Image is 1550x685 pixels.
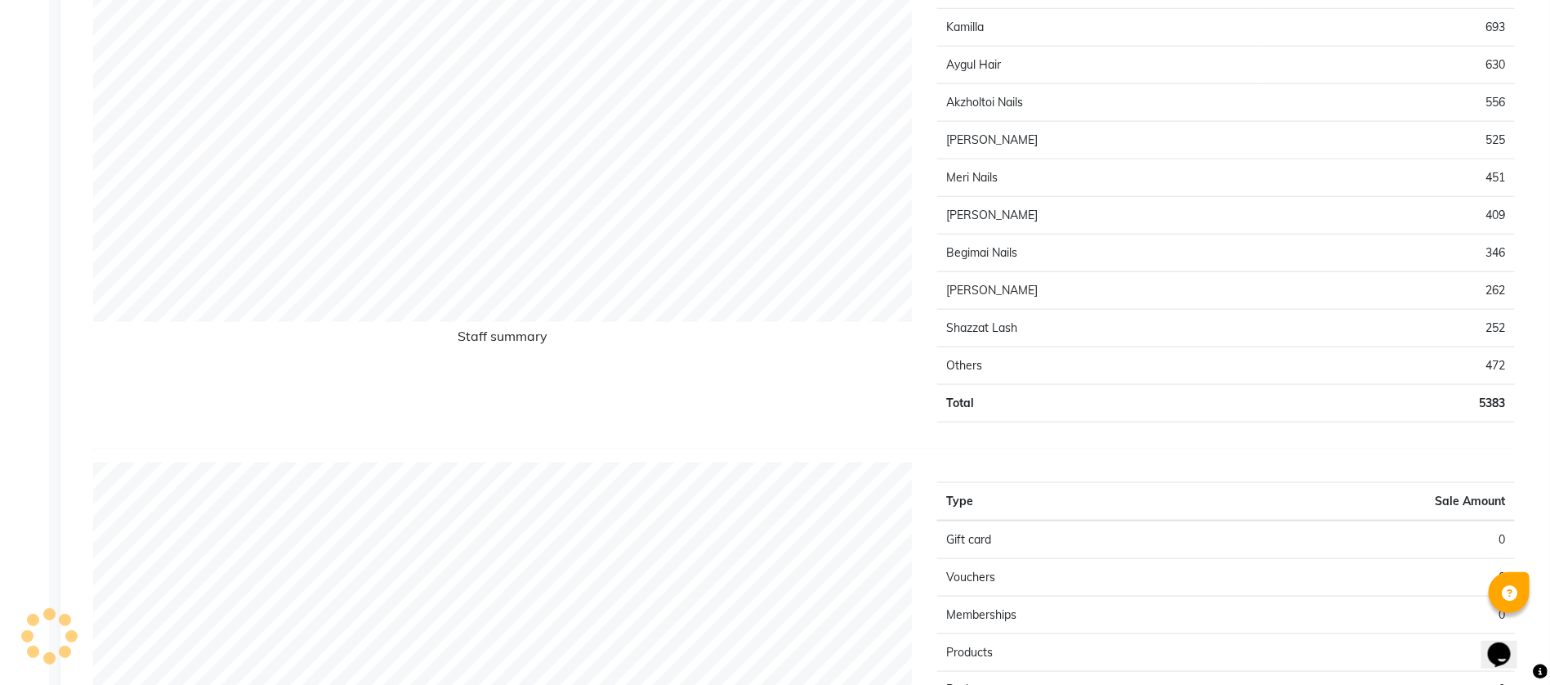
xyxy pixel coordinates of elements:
[1257,122,1515,159] td: 525
[1226,521,1515,559] td: 0
[1257,235,1515,272] td: 346
[937,235,1257,272] td: Begimai Nails
[1257,159,1515,197] td: 451
[1257,9,1515,47] td: 693
[937,385,1257,423] td: Total
[937,197,1257,235] td: [PERSON_NAME]
[1226,597,1515,634] td: 0
[937,634,1226,672] td: Products
[937,310,1257,347] td: Shazzat Lash
[937,84,1257,122] td: Akzholtoi Nails
[1257,272,1515,310] td: 262
[937,122,1257,159] td: [PERSON_NAME]
[937,483,1226,522] th: Type
[937,559,1226,597] td: Vouchers
[937,272,1257,310] td: [PERSON_NAME]
[1257,310,1515,347] td: 252
[937,159,1257,197] td: Meri Nails
[937,521,1226,559] td: Gift card
[937,347,1257,385] td: Others
[1257,385,1515,423] td: 5383
[1257,197,1515,235] td: 409
[93,329,913,351] h6: Staff summary
[1481,620,1534,669] iframe: chat widget
[1226,634,1515,672] td: 0
[1226,559,1515,597] td: 0
[937,597,1226,634] td: Memberships
[1257,84,1515,122] td: 556
[1226,483,1515,522] th: Sale Amount
[1257,347,1515,385] td: 472
[937,47,1257,84] td: Aygul Hair
[1257,47,1515,84] td: 630
[937,9,1257,47] td: Kamilla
